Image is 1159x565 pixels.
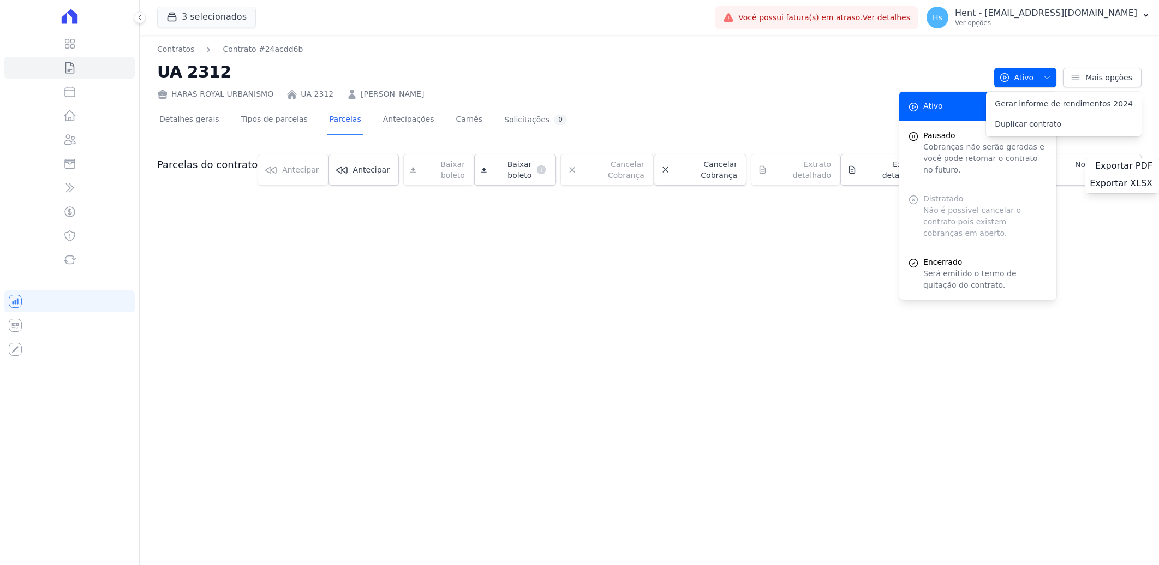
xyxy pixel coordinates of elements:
[157,44,303,55] nav: Breadcrumb
[923,130,1048,141] span: Pausado
[1090,178,1152,189] span: Exportar XLSX
[157,60,985,84] h2: UA 2312
[502,106,569,135] a: Solicitações0
[223,44,303,55] a: Contrato #24acdd6b
[986,94,1142,114] a: Gerar informe de rendimentos 2024
[157,44,985,55] nav: Breadcrumb
[955,8,1137,19] p: Hent - [EMAIL_ADDRESS][DOMAIN_NAME]
[923,257,1048,268] span: Encerrado
[923,268,1048,291] p: Será emitido o termo de quitação do contrato.
[918,2,1159,33] button: Hs Hent - [EMAIL_ADDRESS][DOMAIN_NAME] Ver opções
[923,100,943,112] span: Ativo
[327,106,363,135] a: Parcelas
[353,164,390,175] span: Antecipar
[453,106,485,135] a: Carnês
[554,115,567,125] div: 0
[1090,178,1155,191] a: Exportar XLSX
[157,88,273,100] div: HARAS ROYAL URBANISMO
[933,14,942,21] span: Hs
[328,154,399,186] a: Antecipar
[738,12,910,23] span: Você possui fatura(s) em atraso.
[474,154,556,186] a: Baixar boleto
[301,88,333,100] a: UA 2312
[862,13,910,22] a: Ver detalhes
[361,88,424,100] a: [PERSON_NAME]
[157,7,256,27] button: 3 selecionados
[899,248,1056,300] a: Encerrado Será emitido o termo de quitação do contrato.
[504,115,567,125] div: Solicitações
[955,19,1137,27] p: Ver opções
[840,154,930,186] a: Extrato detalhado
[674,159,737,181] span: Cancelar Cobrança
[381,106,437,135] a: Antecipações
[654,154,746,186] a: Cancelar Cobrança
[923,141,1048,176] p: Cobranças não serão geradas e você pode retomar o contrato no futuro.
[899,121,1056,185] button: Pausado Cobranças não serão geradas e você pode retomar o contrato no futuro.
[986,114,1142,134] a: Duplicar contrato
[994,68,1057,87] button: Ativo
[1059,159,1132,181] span: Nova cobrança avulsa
[239,106,310,135] a: Tipos de parcelas
[1063,68,1142,87] a: Mais opções
[157,106,222,135] a: Detalhes gerais
[1038,154,1142,186] a: Nova cobrança avulsa
[1095,160,1152,171] span: Exportar PDF
[999,68,1034,87] span: Ativo
[491,159,532,181] span: Baixar boleto
[1095,160,1155,174] a: Exportar PDF
[157,158,258,171] h3: Parcelas do contrato
[1085,72,1132,83] span: Mais opções
[861,159,921,181] span: Extrato detalhado
[157,44,194,55] a: Contratos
